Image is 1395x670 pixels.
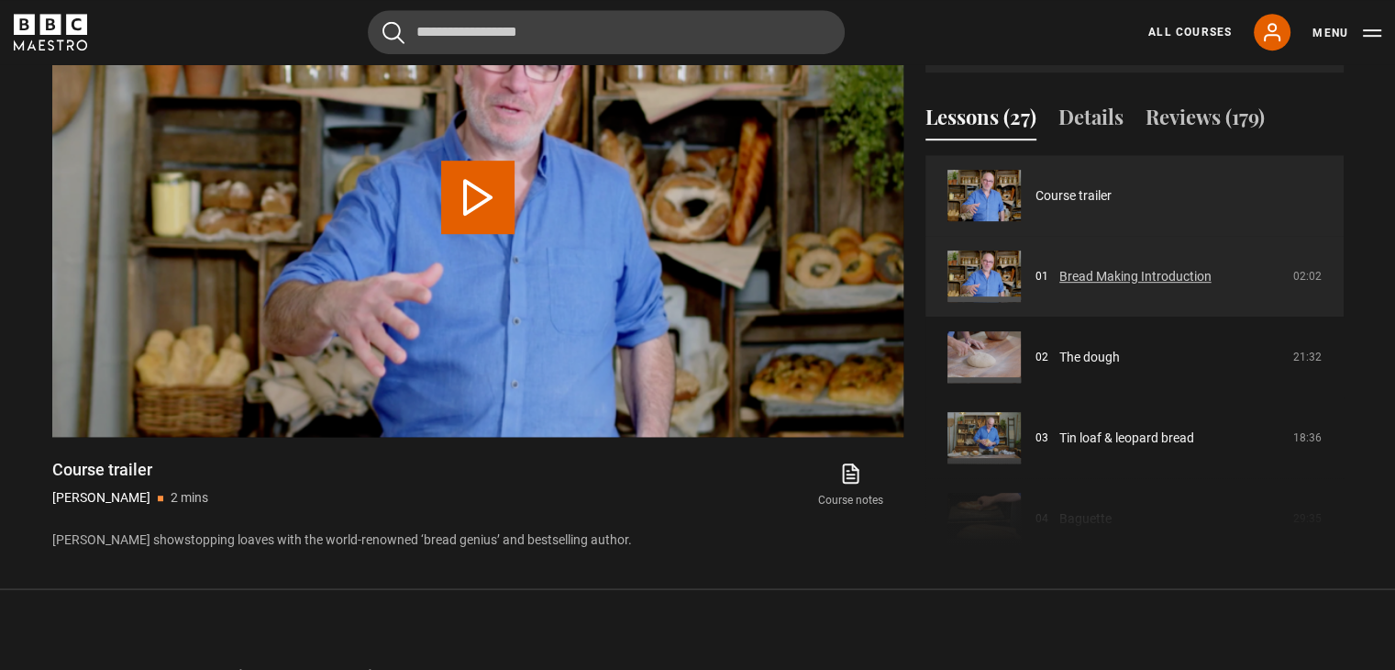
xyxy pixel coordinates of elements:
p: [PERSON_NAME] [52,488,150,508]
button: Play Video [441,161,515,234]
a: Bread Making Introduction [1059,267,1212,286]
input: Search [368,10,845,54]
svg: BBC Maestro [14,14,87,50]
button: Reviews (179) [1146,102,1265,140]
a: Course trailer [1035,186,1112,206]
button: Details [1058,102,1124,140]
a: Course notes [798,459,902,512]
button: Toggle navigation [1312,24,1381,42]
p: [PERSON_NAME] showstopping loaves with the world-renowned ‘bread genius’ and bestselling author. [52,530,903,550]
a: Tin loaf & leopard bread [1059,429,1194,448]
button: Lessons (27) [925,102,1036,140]
p: 2 mins [171,488,208,508]
button: Submit the search query [382,21,404,44]
a: The dough [1059,348,1120,367]
h1: Course trailer [52,459,208,481]
a: All Courses [1148,24,1232,40]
